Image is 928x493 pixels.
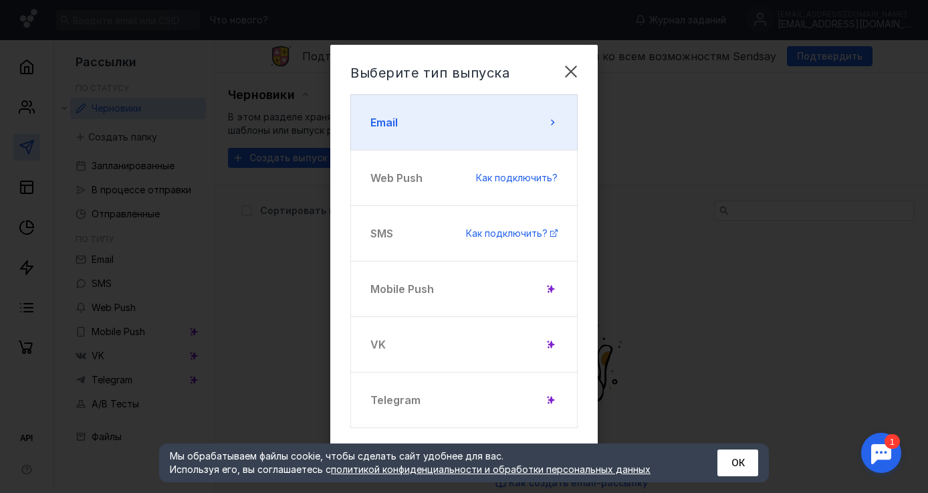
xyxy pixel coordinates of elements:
div: 1 [30,8,45,23]
a: Как подключить? [466,227,558,240]
a: политикой конфиденциальности и обработки персональных данных [331,464,651,475]
button: Email [350,94,578,151]
span: Как подключить? [476,172,558,183]
a: Как подключить? [476,171,558,185]
button: ОК [717,450,758,476]
div: Мы обрабатываем файлы cookie, чтобы сделать сайт удобнее для вас. Используя его, вы соглашаетесь c [170,450,685,476]
span: Как подключить? [466,227,548,239]
span: Выберите тип выпуска [350,65,509,81]
span: Email [370,114,398,130]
